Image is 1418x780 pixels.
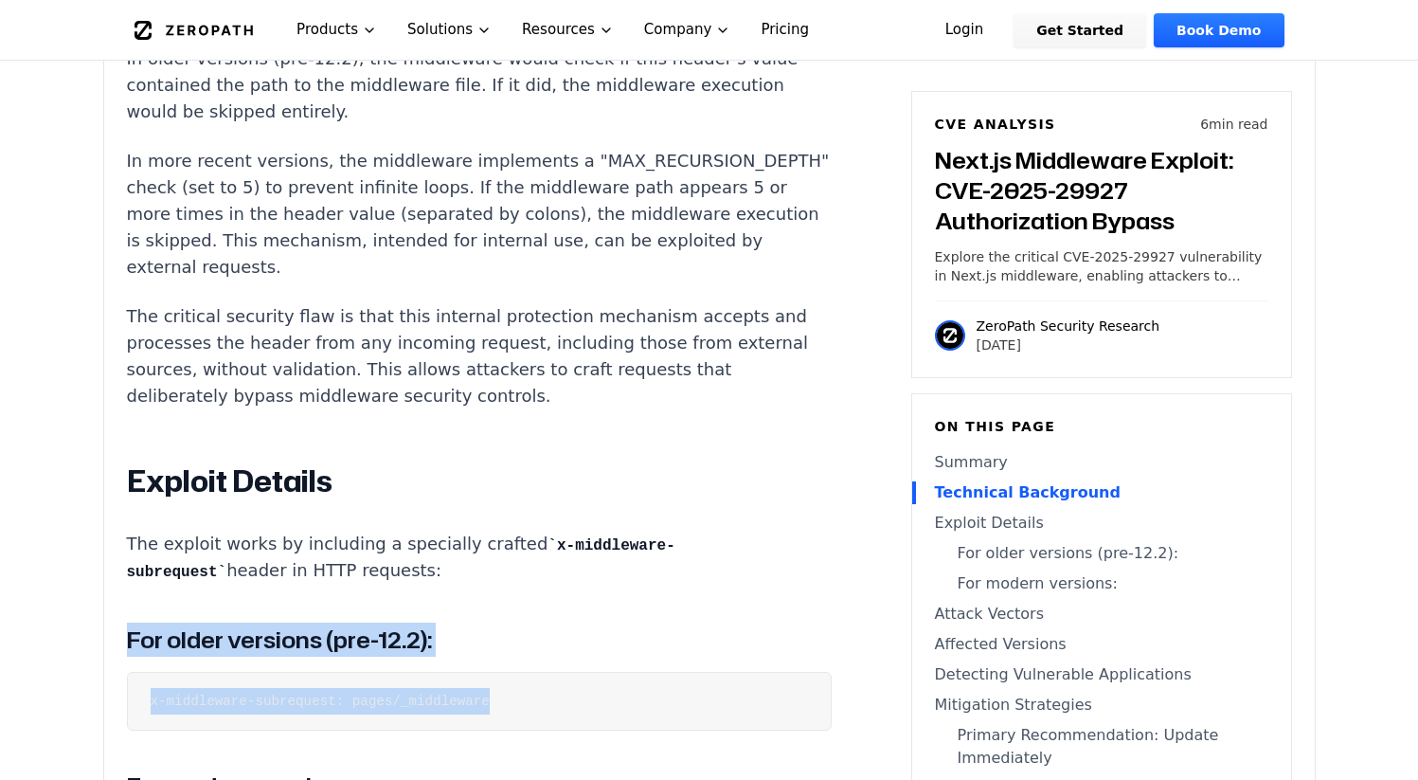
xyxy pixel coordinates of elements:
a: Attack Vectors [935,603,1268,626]
h3: Next.js Middleware Exploit: CVE-2025-29927 Authorization Bypass [935,145,1268,236]
a: Exploit Details [935,512,1268,535]
h3: For older versions (pre-12.2): [127,623,832,657]
h6: CVE Analysis [935,115,1056,134]
a: Detecting Vulnerable Applications [935,663,1268,686]
a: For older versions (pre-12.2): [935,542,1268,565]
h2: Exploit Details [127,463,832,500]
p: ZeroPath Security Research [977,317,1160,336]
p: The critical security flaw is that this internal protection mechanism accepts and processes the h... [127,303,832,409]
p: Explore the critical CVE-2025-29927 vulnerability in Next.js middleware, enabling attackers to by... [935,247,1268,285]
a: Technical Background [935,481,1268,504]
a: Mitigation Strategies [935,694,1268,717]
a: Primary Recommendation: Update Immediately [935,724,1268,770]
img: ZeroPath Security Research [935,320,965,351]
a: For modern versions: [935,572,1268,595]
p: The exploit works by including a specially crafted header in HTTP requests: [127,531,832,586]
p: 6 min read [1200,115,1267,134]
a: Affected Versions [935,633,1268,656]
code: x-middleware-subrequest: pages/_middleware [151,694,490,709]
p: In more recent versions, the middleware implements a "MAX_RECURSION_DEPTH" check (set to 5) to pr... [127,148,832,281]
a: Login [923,13,1007,47]
a: Summary [935,451,1268,474]
p: [DATE] [977,336,1160,354]
a: Book Demo [1154,13,1283,47]
h6: On this page [935,417,1268,436]
a: Get Started [1014,13,1146,47]
p: In older versions (pre-12.2), the middleware would check if this header's value contained the pat... [127,45,832,125]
